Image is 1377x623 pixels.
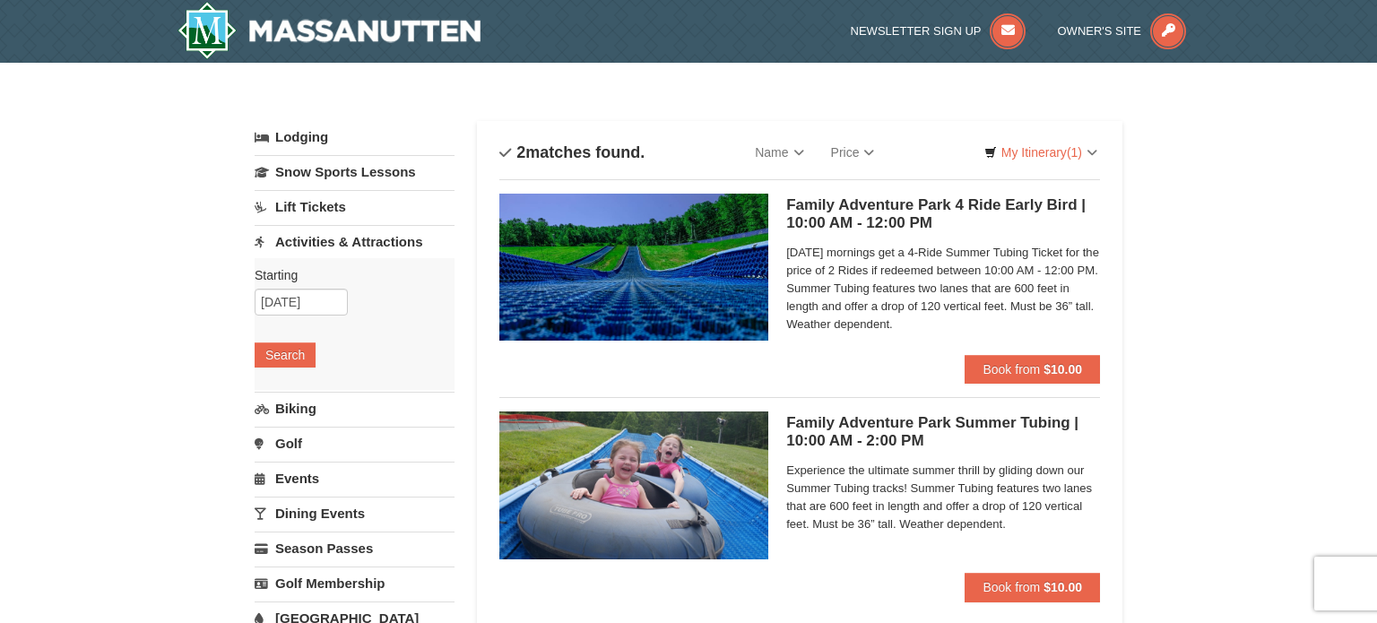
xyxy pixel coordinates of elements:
span: (1) [1067,145,1082,160]
button: Book from $10.00 [965,355,1100,384]
a: Activities & Attractions [255,225,455,258]
a: My Itinerary(1) [973,139,1109,166]
a: Lodging [255,121,455,153]
a: Owner's Site [1058,24,1187,38]
a: Massanutten Resort [178,2,481,59]
img: Massanutten Resort Logo [178,2,481,59]
a: Season Passes [255,532,455,565]
button: Book from $10.00 [965,573,1100,601]
strong: $10.00 [1044,362,1082,376]
strong: $10.00 [1044,580,1082,594]
a: Golf Membership [255,567,455,600]
h5: Family Adventure Park 4 Ride Early Bird | 10:00 AM - 12:00 PM [786,196,1100,232]
a: Newsletter Sign Up [851,24,1026,38]
span: Newsletter Sign Up [851,24,982,38]
span: [DATE] mornings get a 4-Ride Summer Tubing Ticket for the price of 2 Rides if redeemed between 10... [786,244,1100,333]
label: Starting [255,266,441,284]
img: 6619925-26-de8af78e.jpg [499,411,768,558]
a: Dining Events [255,497,455,530]
span: 2 [516,143,525,161]
h5: Family Adventure Park Summer Tubing | 10:00 AM - 2:00 PM [786,414,1100,450]
a: Name [741,134,817,170]
a: Lift Tickets [255,190,455,223]
a: Price [818,134,888,170]
img: 6619925-18-3c99bf8f.jpg [499,194,768,341]
h4: matches found. [499,143,645,161]
a: Events [255,462,455,495]
button: Search [255,342,316,368]
a: Biking [255,392,455,425]
span: Owner's Site [1058,24,1142,38]
a: Snow Sports Lessons [255,155,455,188]
span: Experience the ultimate summer thrill by gliding down our Summer Tubing tracks! Summer Tubing fea... [786,462,1100,533]
a: Golf [255,427,455,460]
span: Book from [983,580,1040,594]
span: Book from [983,362,1040,376]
